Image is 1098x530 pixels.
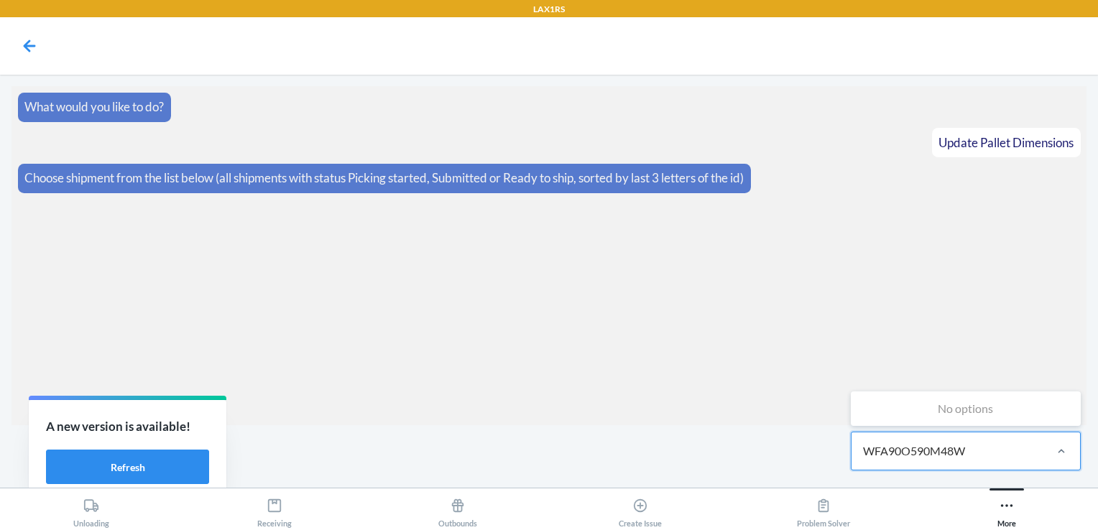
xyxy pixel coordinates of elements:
p: Choose shipment from the list below (all shipments with status Picking started, Submitted or Read... [24,169,744,187]
button: Outbounds [366,488,549,528]
span: Update Pallet Dimensions [938,135,1074,150]
div: Outbounds [438,492,477,528]
div: More [997,492,1016,528]
button: Create Issue [549,488,732,528]
button: Problem Solver [732,488,915,528]
p: LAX1RS [533,3,565,16]
div: No options [854,394,1078,423]
input: No options [863,442,968,460]
div: Unloading [73,492,109,528]
button: More [915,488,1098,528]
p: A new version is available! [46,417,209,436]
div: Problem Solver [797,492,850,528]
div: Create Issue [619,492,662,528]
button: Receiving [183,488,366,528]
div: Receiving [257,492,292,528]
p: What would you like to do? [24,98,164,116]
button: Refresh [46,450,209,484]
